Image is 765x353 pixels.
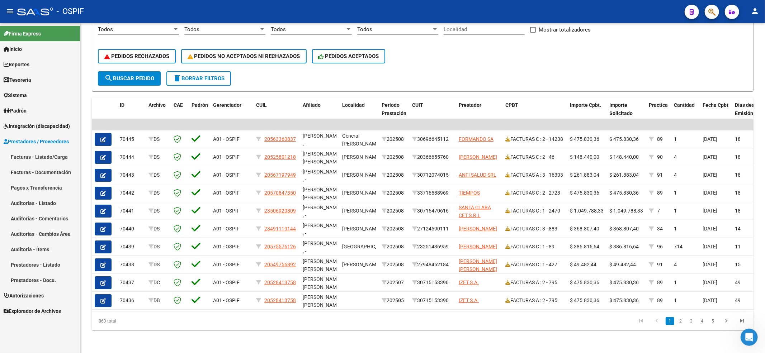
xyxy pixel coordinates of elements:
[412,135,453,143] div: 30696645112
[60,71,138,87] div: o si debo volver a pedirlas
[502,97,567,129] datatable-header-cell: CPBT
[646,97,671,129] datatable-header-cell: Practica
[382,153,406,161] div: 202508
[213,297,240,303] span: A01 - OSPIF
[148,243,168,251] div: DS
[339,97,379,129] datatable-header-cell: Localidad
[188,53,300,59] span: PEDIDOS NO ACEPTADOS NI RECHAZADOS
[459,102,481,108] span: Prestador
[264,208,296,214] span: 23506920809
[735,244,741,249] span: 11
[318,53,379,59] span: PEDIDOS ACEPTADOS
[657,172,663,178] span: 91
[342,208,381,214] span: [PERSON_NAME]
[303,240,341,254] span: [PERSON_NAME] , -
[181,49,307,63] button: PEDIDOS NO ACEPTADOS NI RECHAZADOS
[657,297,663,303] span: 89
[570,244,599,249] span: $ 386.816,64
[505,296,564,305] div: FACTURAS A : 2 - 795
[66,76,132,83] div: o si debo volver a pedirlas
[505,207,564,215] div: FACTURAS C : 1 - 2470
[148,261,168,269] div: DS
[303,102,321,108] span: Afiliado
[213,280,240,285] span: A01 - OSPIF
[98,49,176,63] button: PEDIDOS RECHAZADOS
[505,153,564,161] div: FACTURAS C : 2 - 46
[23,235,28,240] button: Selector de gif
[213,190,240,196] span: A01 - OSPIF
[264,154,296,160] span: 20525801218
[412,261,453,269] div: 27948452184
[609,297,639,303] span: $ 475.830,36
[539,25,591,34] span: Mostrar totalizadores
[703,297,717,303] span: [DATE]
[342,226,381,232] span: [PERSON_NAME]
[303,258,342,281] span: [PERSON_NAME] [PERSON_NAME], -
[4,122,70,130] span: Integración (discapacidad)
[649,102,668,108] span: Practica
[6,71,138,93] div: Camila dice…
[412,225,453,233] div: 27124590111
[570,190,599,196] span: $ 475.830,36
[703,102,728,108] span: Fecha Cpbt
[382,207,406,215] div: 202508
[657,244,663,249] span: 96
[735,208,741,214] span: 18
[665,315,675,327] li: page 1
[123,232,134,243] button: Enviar un mensaje…
[4,307,61,315] span: Explorador de Archivos
[459,226,497,232] span: [PERSON_NAME]
[570,208,604,214] span: $ 1.049.788,33
[6,92,138,252] div: Soporte dice…
[4,76,31,84] span: Tesorería
[657,136,663,142] span: 89
[5,4,18,18] button: go back
[303,223,341,237] span: [PERSON_NAME] , -
[674,262,677,267] span: 4
[146,97,171,129] datatable-header-cell: Archivo
[657,262,663,267] span: 91
[264,262,296,267] span: 20549756892
[382,225,406,233] div: 202508
[567,97,606,129] datatable-header-cell: Importe Cpbt.
[6,19,138,48] div: Soporte dice…
[456,97,502,129] datatable-header-cell: Prestador
[703,280,717,285] span: [DATE]
[505,243,564,251] div: FACTURAS C : 1 - 89
[342,154,381,160] span: [PERSON_NAME]
[264,244,296,249] span: 20575576126
[382,278,406,287] div: 202507
[148,225,168,233] div: DS
[6,19,118,42] div: Si comenteme, en caso que podamos guiarla con el analisis la ayudaremos
[732,97,764,129] datatable-header-cell: Días desde Emisión
[570,136,599,142] span: $ 475.830,36
[4,45,22,53] span: Inicio
[657,280,663,285] span: 89
[570,226,599,232] span: $ 368.807,40
[505,171,564,179] div: FACTURAS A : 3 - 16303
[213,136,240,142] span: A01 - OSPIF
[609,244,639,249] span: $ 386.816,64
[213,208,240,214] span: A01 - OSPIF
[609,226,639,232] span: $ 368.807,40
[120,207,143,215] div: 70441
[459,172,496,178] span: ANFI SALUD SRL
[342,102,365,108] span: Localidad
[674,297,677,303] span: 1
[173,75,225,82] span: Borrar Filtros
[459,280,479,285] span: IZET S.A.
[703,244,717,249] span: [DATE]
[300,97,339,129] datatable-header-cell: Afiliado
[459,297,479,303] span: IZET S.A.
[609,172,639,178] span: $ 261.883,04
[382,171,406,179] div: 202508
[264,190,296,196] span: 20570847350
[674,226,677,232] span: 1
[184,26,199,33] span: Todos
[379,97,409,129] datatable-header-cell: Período Prestación
[412,296,453,305] div: 30715153390
[675,315,686,327] li: page 2
[4,61,29,68] span: Reportes
[303,205,341,219] span: [PERSON_NAME] , -
[570,102,601,108] span: Importe Cpbt.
